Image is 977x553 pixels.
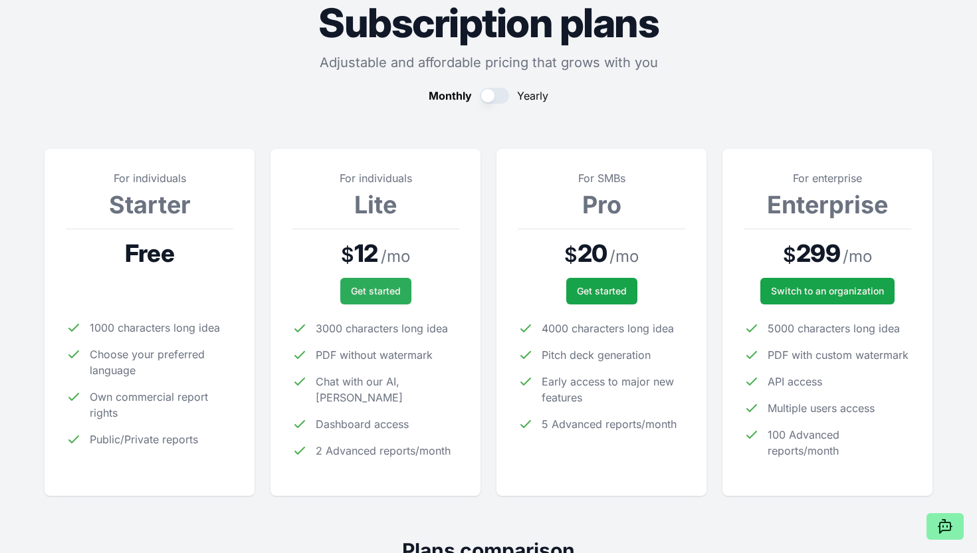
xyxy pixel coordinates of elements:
p: For individuals [292,170,459,186]
span: Pitch deck generation [542,347,651,363]
p: For individuals [66,170,233,186]
span: $ [564,243,578,267]
span: API access [768,374,822,389]
a: Switch to an organization [760,278,895,304]
span: 20 [578,240,607,267]
span: Multiple users access [768,400,875,416]
span: 299 [796,240,839,267]
span: Monthly [429,88,472,104]
span: / mo [381,246,410,267]
p: For SMBs [518,170,685,186]
h3: Starter [66,191,233,218]
span: 1000 characters long idea [90,320,220,336]
span: 2 Advanced reports/month [316,443,451,459]
span: Chat with our AI, [PERSON_NAME] [316,374,459,405]
span: 5 Advanced reports/month [542,416,677,432]
span: Get started [351,284,401,298]
span: Choose your preferred language [90,346,233,378]
span: PDF with custom watermark [768,347,909,363]
span: Public/Private reports [90,431,198,447]
span: 5000 characters long idea [768,320,900,336]
span: $ [341,243,354,267]
span: 12 [354,240,378,267]
span: Early access to major new features [542,374,685,405]
button: Get started [340,278,411,304]
h3: Lite [292,191,459,218]
h1: Subscription plans [45,3,932,43]
button: Get started [566,278,637,304]
span: Free [125,240,173,267]
h3: Enterprise [744,191,911,218]
span: 3000 characters long idea [316,320,448,336]
span: Yearly [517,88,548,104]
span: $ [783,243,796,267]
span: 4000 characters long idea [542,320,674,336]
span: Dashboard access [316,416,409,432]
span: Get started [577,284,627,298]
p: For enterprise [744,170,911,186]
h3: Pro [518,191,685,218]
span: / mo [609,246,639,267]
span: PDF without watermark [316,347,433,363]
span: 100 Advanced reports/month [768,427,911,459]
p: Adjustable and affordable pricing that grows with you [45,53,932,72]
span: Own commercial report rights [90,389,233,421]
span: / mo [843,246,872,267]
